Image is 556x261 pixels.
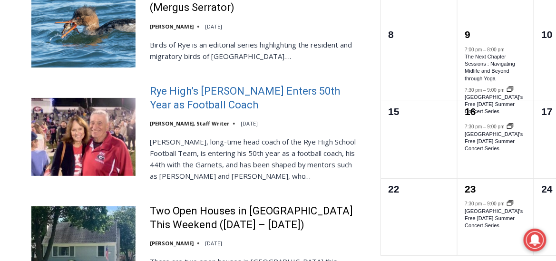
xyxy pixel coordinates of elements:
time: [DATE] [205,23,222,30]
time: [DATE] [241,120,258,127]
a: Two Open Houses in [GEOGRAPHIC_DATA] This Weekend ([DATE] – [DATE]) [150,204,359,232]
a: [PERSON_NAME] [150,23,194,30]
time: [DATE] [205,240,222,247]
img: Rye High’s Dino Garr Enters 50th Year as Football Coach [31,98,136,176]
a: [PERSON_NAME] [150,240,194,247]
p: [PERSON_NAME], long-time head coach of the Rye High School Football Team, is entering his 50th ye... [150,136,359,182]
a: Rye High’s [PERSON_NAME] Enters 50th Year as Football Coach [150,85,359,112]
p: Birds of Rye is an editorial series highlighting the resident and migratory birds of [GEOGRAPHIC_... [150,39,359,62]
a: [PERSON_NAME], Staff Writer [150,120,229,127]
